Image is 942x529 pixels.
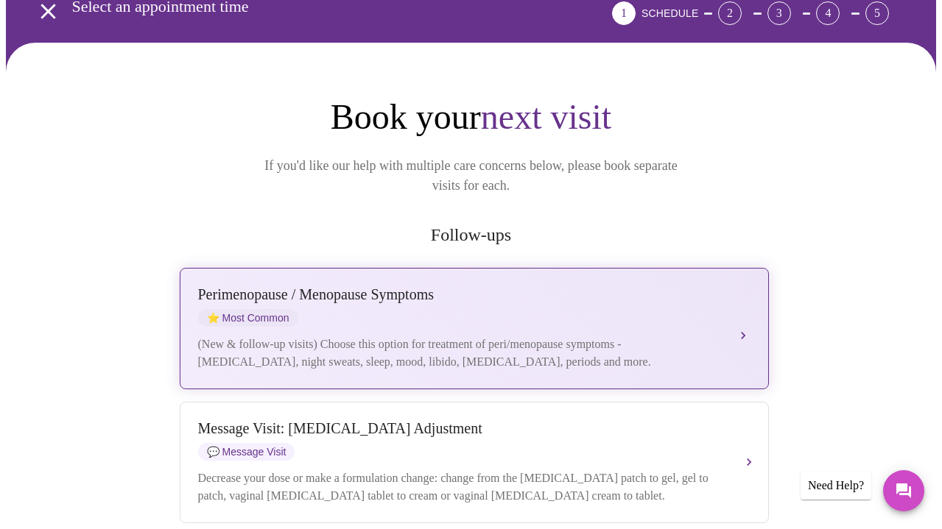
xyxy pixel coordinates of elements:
[198,286,721,303] div: Perimenopause / Menopause Symptoms
[207,446,219,458] span: message
[198,335,721,371] div: (New & follow-up visits) Choose this option for treatment of peri/menopause symptoms - [MEDICAL_D...
[801,472,871,500] div: Need Help?
[177,96,766,138] h1: Book your
[177,225,766,245] h2: Follow-ups
[816,1,840,25] div: 4
[198,309,298,327] span: Most Common
[207,312,219,324] span: star
[865,1,889,25] div: 5
[180,268,769,389] button: Perimenopause / Menopause SymptomsstarMost Common(New & follow-up visits) Choose this option for ...
[198,469,721,505] div: Decrease your dose or make a formulation change: change from the [MEDICAL_DATA] patch to gel, gel...
[198,443,295,461] span: Message Visit
[180,402,769,523] button: Message Visit: [MEDICAL_DATA] AdjustmentmessageMessage VisitDecrease your dose or make a formulat...
[612,1,636,25] div: 1
[767,1,791,25] div: 3
[481,97,611,136] span: next visit
[642,7,698,19] span: SCHEDULE
[718,1,742,25] div: 2
[198,420,721,437] div: Message Visit: [MEDICAL_DATA] Adjustment
[883,470,924,511] button: Messages
[245,156,698,196] p: If you'd like our help with multiple care concerns below, please book separate visits for each.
